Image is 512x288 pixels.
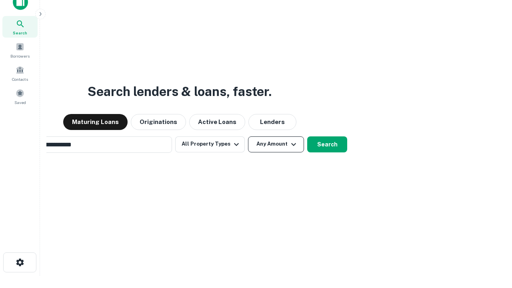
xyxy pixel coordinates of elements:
span: Search [13,30,27,36]
button: Active Loans [189,114,245,130]
a: Contacts [2,62,38,84]
span: Saved [14,99,26,106]
button: Maturing Loans [63,114,128,130]
a: Search [2,16,38,38]
a: Saved [2,86,38,107]
iframe: Chat Widget [472,224,512,262]
button: Search [307,136,347,152]
a: Borrowers [2,39,38,61]
span: Borrowers [10,53,30,59]
button: Any Amount [248,136,304,152]
span: Contacts [12,76,28,82]
h3: Search lenders & loans, faster. [88,82,272,101]
button: All Property Types [175,136,245,152]
button: Originations [131,114,186,130]
button: Lenders [248,114,296,130]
